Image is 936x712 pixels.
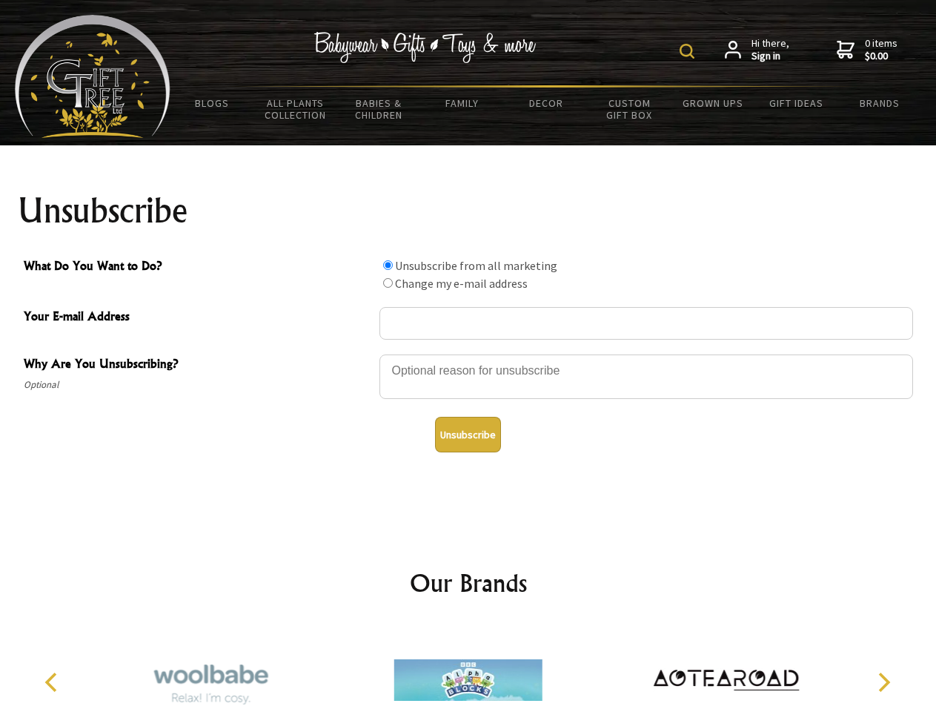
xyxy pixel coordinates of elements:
[383,278,393,288] input: What Do You Want to Do?
[337,88,421,131] a: Babies & Children
[30,565,907,601] h2: Our Brands
[379,355,913,399] textarea: Why Are You Unsubscribing?
[837,37,897,63] a: 0 items$0.00
[680,44,694,59] img: product search
[379,307,913,340] input: Your E-mail Address
[867,666,900,699] button: Next
[170,88,254,119] a: BLOGS
[751,50,789,63] strong: Sign in
[435,417,501,452] button: Unsubscribe
[725,37,789,63] a: Hi there,Sign in
[37,666,70,699] button: Previous
[24,376,372,394] span: Optional
[865,50,897,63] strong: $0.00
[24,307,372,329] span: Your E-mail Address
[671,88,754,119] a: Grown Ups
[588,88,671,131] a: Custom Gift Box
[395,258,557,273] label: Unsubscribe from all marketing
[754,88,838,119] a: Gift Ideas
[24,257,372,278] span: What Do You Want to Do?
[751,37,789,63] span: Hi there,
[395,276,528,291] label: Change my e-mail address
[865,36,897,63] span: 0 items
[18,193,919,228] h1: Unsubscribe
[15,15,170,138] img: Babyware - Gifts - Toys and more...
[504,88,588,119] a: Decor
[314,32,537,63] img: Babywear - Gifts - Toys & more
[838,88,922,119] a: Brands
[24,355,372,376] span: Why Are You Unsubscribing?
[421,88,505,119] a: Family
[254,88,338,131] a: All Plants Collection
[383,260,393,270] input: What Do You Want to Do?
